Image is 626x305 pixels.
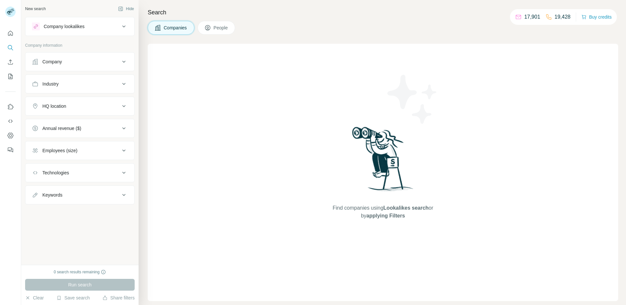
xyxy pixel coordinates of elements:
[42,147,77,154] div: Employees (size)
[25,120,134,136] button: Annual revenue ($)
[102,295,135,301] button: Share filters
[555,13,571,21] p: 19,428
[581,12,612,22] button: Buy credits
[148,8,618,17] h4: Search
[5,27,16,39] button: Quick start
[164,24,187,31] span: Companies
[5,115,16,127] button: Use Surfe API
[25,76,134,92] button: Industry
[25,54,134,70] button: Company
[5,42,16,54] button: Search
[25,187,134,203] button: Keywords
[5,144,16,156] button: Feedback
[44,23,84,30] div: Company lookalikes
[383,70,442,129] img: Surfe Illustration - Stars
[25,165,134,181] button: Technologies
[25,295,44,301] button: Clear
[5,56,16,68] button: Enrich CSV
[42,192,62,198] div: Keywords
[383,205,429,211] span: Lookalikes search
[5,130,16,141] button: Dashboard
[42,58,62,65] div: Company
[25,98,134,114] button: HQ location
[524,13,540,21] p: 17,901
[25,42,135,48] p: Company information
[113,4,139,14] button: Hide
[5,71,16,82] button: My lists
[42,81,59,87] div: Industry
[349,125,417,198] img: Surfe Illustration - Woman searching with binoculars
[54,269,106,275] div: 0 search results remaining
[42,125,81,132] div: Annual revenue ($)
[25,143,134,158] button: Employees (size)
[331,204,435,220] span: Find companies using or by
[25,19,134,34] button: Company lookalikes
[42,169,69,176] div: Technologies
[42,103,66,109] div: HQ location
[366,213,405,218] span: applying Filters
[214,24,229,31] span: People
[5,101,16,113] button: Use Surfe on LinkedIn
[56,295,90,301] button: Save search
[25,6,46,12] div: New search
